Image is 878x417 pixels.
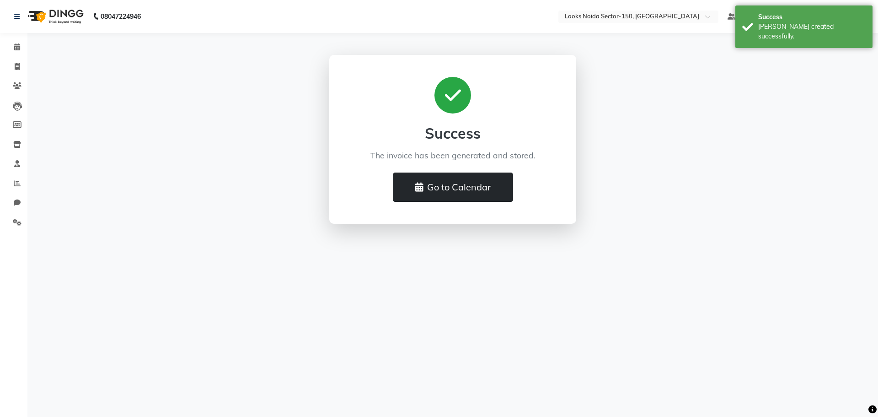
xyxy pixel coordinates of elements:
[23,4,86,29] img: logo
[351,149,554,161] p: The invoice has been generated and stored.
[101,4,141,29] b: 08047224946
[758,12,866,22] div: Success
[758,22,866,41] div: Bill created successfully.
[393,173,513,202] button: Go to Calendar
[351,125,554,142] h2: Success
